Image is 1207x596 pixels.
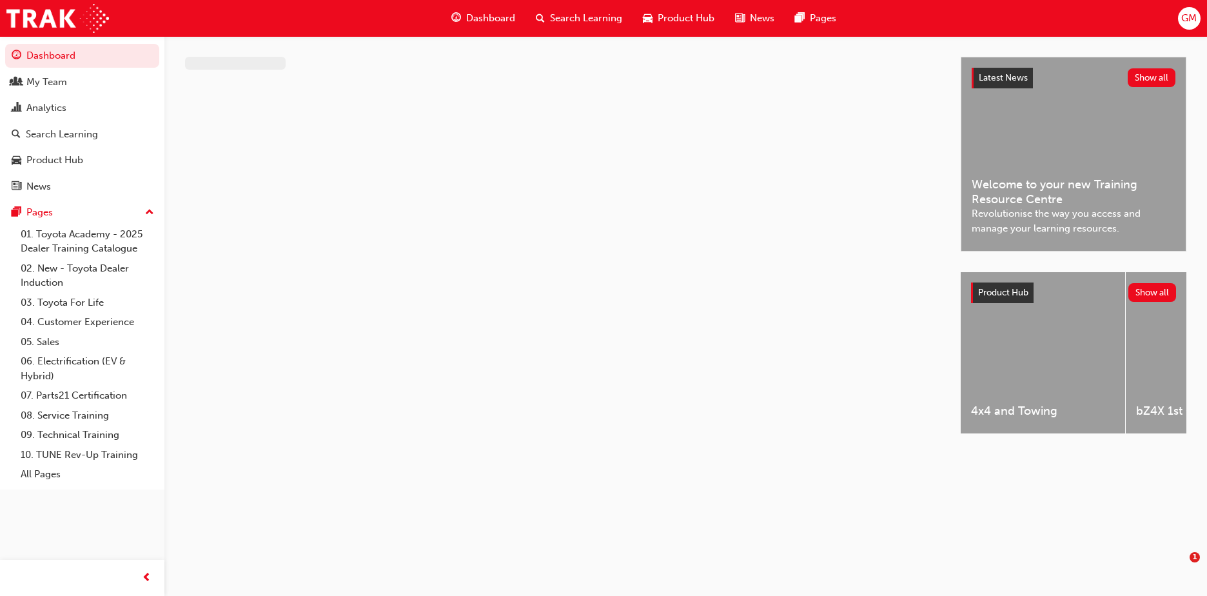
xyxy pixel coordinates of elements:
[795,10,805,26] span: pages-icon
[441,5,525,32] a: guage-iconDashboard
[12,77,21,88] span: people-icon
[972,68,1175,88] a: Latest NewsShow all
[5,123,159,146] a: Search Learning
[5,201,159,224] button: Pages
[15,312,159,332] a: 04. Customer Experience
[658,11,714,26] span: Product Hub
[1128,68,1176,87] button: Show all
[15,332,159,352] a: 05. Sales
[5,175,159,199] a: News
[466,11,515,26] span: Dashboard
[5,96,159,120] a: Analytics
[643,10,653,26] span: car-icon
[15,406,159,426] a: 08. Service Training
[26,101,66,115] div: Analytics
[451,10,461,26] span: guage-icon
[785,5,847,32] a: pages-iconPages
[961,272,1125,433] a: 4x4 and Towing
[26,75,67,90] div: My Team
[1181,11,1197,26] span: GM
[979,72,1028,83] span: Latest News
[1178,7,1201,30] button: GM
[26,153,83,168] div: Product Hub
[5,70,159,94] a: My Team
[15,445,159,465] a: 10. TUNE Rev-Up Training
[810,11,836,26] span: Pages
[633,5,725,32] a: car-iconProduct Hub
[15,425,159,445] a: 09. Technical Training
[12,155,21,166] span: car-icon
[12,103,21,114] span: chart-icon
[536,10,545,26] span: search-icon
[12,207,21,219] span: pages-icon
[5,44,159,68] a: Dashboard
[15,352,159,386] a: 06. Electrification (EV & Hybrid)
[971,283,1176,303] a: Product HubShow all
[972,177,1175,206] span: Welcome to your new Training Resource Centre
[12,181,21,193] span: news-icon
[26,205,53,220] div: Pages
[750,11,774,26] span: News
[972,206,1175,235] span: Revolutionise the way you access and manage your learning resources.
[15,293,159,313] a: 03. Toyota For Life
[550,11,622,26] span: Search Learning
[145,204,154,221] span: up-icon
[5,41,159,201] button: DashboardMy TeamAnalyticsSearch LearningProduct HubNews
[1190,552,1200,562] span: 1
[978,287,1028,298] span: Product Hub
[15,259,159,293] a: 02. New - Toyota Dealer Induction
[142,570,152,586] span: prev-icon
[525,5,633,32] a: search-iconSearch Learning
[961,57,1186,252] a: Latest NewsShow allWelcome to your new Training Resource CentreRevolutionise the way you access a...
[15,464,159,484] a: All Pages
[1163,552,1194,583] iframe: Intercom live chat
[26,179,51,194] div: News
[12,129,21,141] span: search-icon
[15,224,159,259] a: 01. Toyota Academy - 2025 Dealer Training Catalogue
[5,148,159,172] a: Product Hub
[26,127,98,142] div: Search Learning
[15,386,159,406] a: 07. Parts21 Certification
[12,50,21,62] span: guage-icon
[6,4,109,33] img: Trak
[971,404,1115,419] span: 4x4 and Towing
[735,10,745,26] span: news-icon
[1128,283,1177,302] button: Show all
[725,5,785,32] a: news-iconNews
